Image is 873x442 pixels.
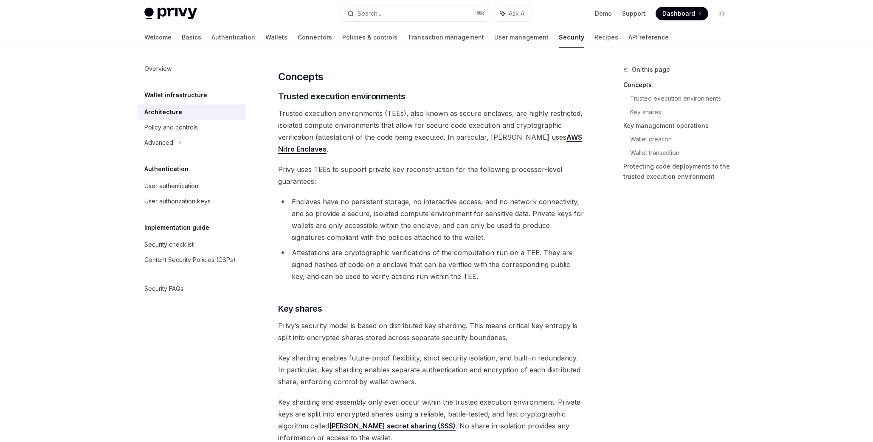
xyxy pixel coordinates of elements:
[494,27,549,48] a: User management
[278,90,405,102] span: Trusted execution environments
[656,7,708,20] a: Dashboard
[144,8,197,20] img: light logo
[144,138,173,148] div: Advanced
[662,9,695,18] span: Dashboard
[342,27,397,48] a: Policies & controls
[623,160,735,183] a: Protecting code deployments to the trusted execution environment
[278,303,322,315] span: Key shares
[278,70,323,84] span: Concepts
[138,104,246,120] a: Architecture
[632,65,670,75] span: On this page
[144,196,211,206] div: User authorization keys
[329,422,456,431] a: [PERSON_NAME] secret sharing (SSS)
[144,107,182,117] div: Architecture
[144,222,209,233] h5: Implementation guide
[144,64,172,74] div: Overview
[144,27,172,48] a: Welcome
[623,78,735,92] a: Concepts
[630,132,735,146] a: Wallet creation
[138,178,246,194] a: User authentication
[278,320,584,343] span: Privy’s security model is based on distributed key sharding. This means critical key entropy is s...
[622,9,645,18] a: Support
[278,196,584,243] li: Enclaves have no persistent storage, no interactive access, and no network connectivity, and so p...
[278,247,584,282] li: Attestations are cryptographic verifications of the computation run on a TEE. They are signed has...
[182,27,201,48] a: Basics
[265,27,287,48] a: Wallets
[630,105,735,119] a: Key shares
[715,7,729,20] button: Toggle dark mode
[630,92,735,105] a: Trusted execution environments
[623,119,735,132] a: Key management operations
[144,284,183,294] div: Security FAQs
[278,107,584,155] span: Trusted execution environments (TEEs), also known as secure enclaves, are highly restricted, isol...
[144,239,194,250] div: Security checklist
[144,90,207,100] h5: Wallet infrastructure
[138,237,246,252] a: Security checklist
[559,27,584,48] a: Security
[138,194,246,209] a: User authorization keys
[138,120,246,135] a: Policy and controls
[408,27,484,48] a: Transaction management
[494,6,532,21] button: Ask AI
[144,181,198,191] div: User authentication
[594,27,618,48] a: Recipes
[144,255,236,265] div: Content Security Policies (CSPs)
[509,9,526,18] span: Ask AI
[278,352,584,388] span: Key sharding enables future-proof flexibility, strict security isolation, and built-in redundancy...
[595,9,612,18] a: Demo
[628,27,669,48] a: API reference
[298,27,332,48] a: Connectors
[278,163,584,187] span: Privy uses TEEs to support private key reconstruction for the following processor-level guarantees:
[138,252,246,267] a: Content Security Policies (CSPs)
[138,281,246,296] a: Security FAQs
[358,8,381,19] div: Search...
[144,122,198,132] div: Policy and controls
[341,6,490,21] button: Search...⌘K
[630,146,735,160] a: Wallet transaction
[476,10,485,17] span: ⌘ K
[211,27,255,48] a: Authentication
[144,164,189,174] h5: Authentication
[138,61,246,76] a: Overview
